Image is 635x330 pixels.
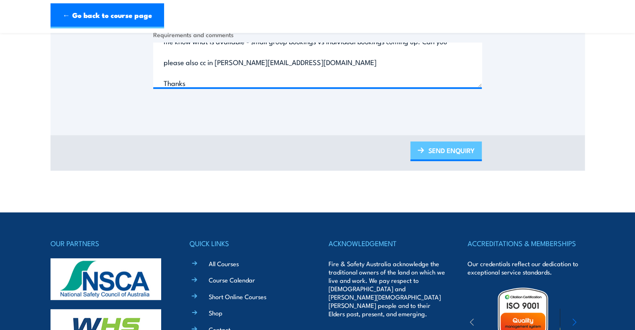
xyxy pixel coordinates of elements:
h4: ACCREDITATIONS & MEMBERSHIPS [468,237,584,249]
h4: QUICK LINKS [190,237,306,249]
img: nsca-logo-footer [51,258,161,300]
a: Shop [209,308,223,317]
a: ← Go back to course page [51,3,164,28]
h4: ACKNOWLEDGEMENT [329,237,445,249]
h4: OUR PARTNERS [51,237,167,249]
a: SEND ENQUIRY [410,141,482,161]
label: Requirements and comments [153,30,482,39]
p: Our credentials reflect our dedication to exceptional service standards. [468,259,584,276]
p: Fire & Safety Australia acknowledge the traditional owners of the land on which we live and work.... [329,259,445,318]
a: Course Calendar [209,275,255,284]
a: Short Online Courses [209,292,266,301]
a: All Courses [209,259,239,268]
